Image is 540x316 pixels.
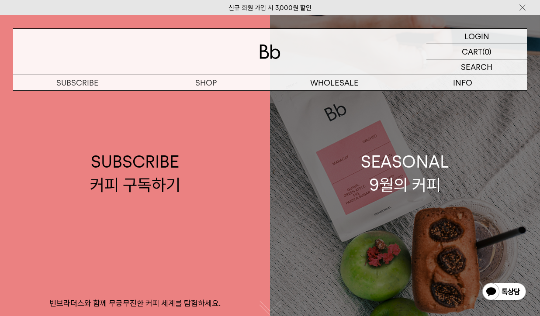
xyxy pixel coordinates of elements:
[426,29,527,44] a: LOGIN
[481,282,527,303] img: 카카오톡 채널 1:1 채팅 버튼
[361,150,449,196] div: SEASONAL 9월의 커피
[482,44,492,59] p: (0)
[462,44,482,59] p: CART
[13,75,142,90] a: SUBSCRIBE
[426,44,527,59] a: CART (0)
[228,4,312,12] a: 신규 회원 가입 시 3,000원 할인
[142,75,270,90] a: SHOP
[260,45,280,59] img: 로고
[398,75,527,90] p: INFO
[464,29,489,44] p: LOGIN
[270,75,398,90] p: WHOLESALE
[90,150,180,196] div: SUBSCRIBE 커피 구독하기
[461,59,492,75] p: SEARCH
